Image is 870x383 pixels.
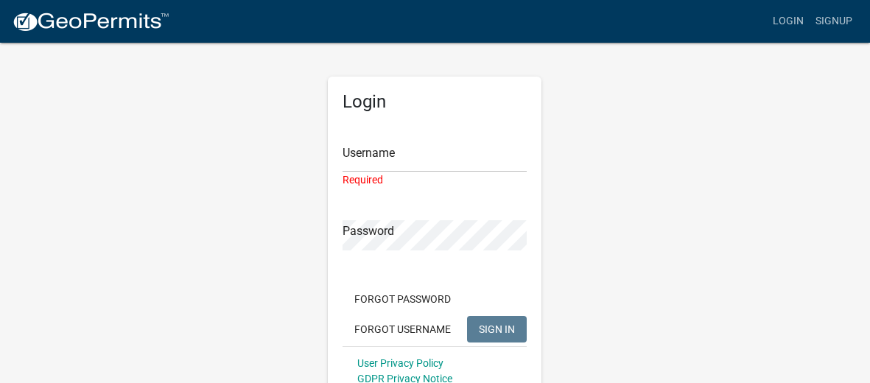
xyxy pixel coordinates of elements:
span: SIGN IN [479,323,515,334]
h5: Login [343,91,527,113]
div: Required [343,172,527,188]
a: Signup [810,7,858,35]
button: SIGN IN [467,316,527,342]
a: User Privacy Policy [357,357,443,369]
a: Login [767,7,810,35]
button: Forgot Password [343,286,463,312]
button: Forgot Username [343,316,463,342]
